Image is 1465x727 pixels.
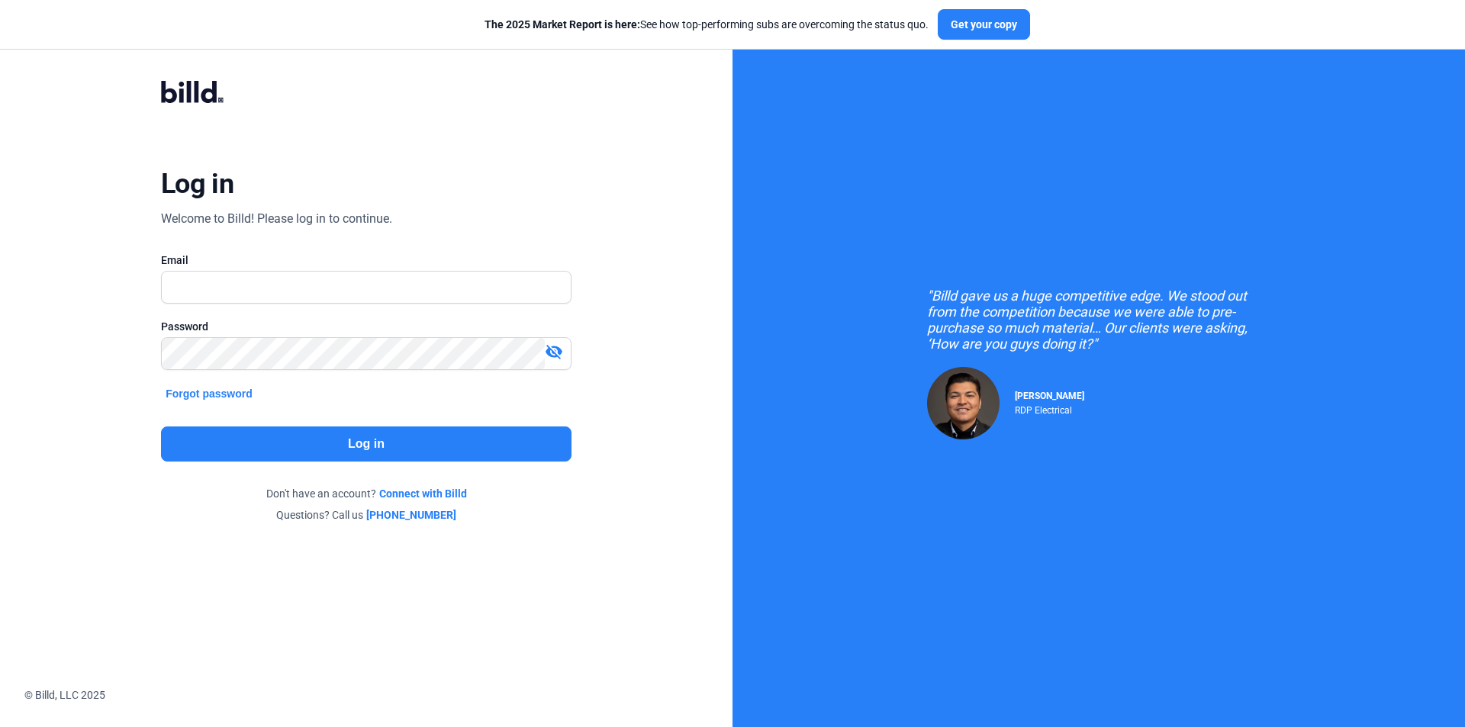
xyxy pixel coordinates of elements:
div: "Billd gave us a huge competitive edge. We stood out from the competition because we were able to... [927,288,1270,352]
div: See how top-performing subs are overcoming the status quo. [485,17,929,32]
div: Don't have an account? [161,486,572,501]
a: [PHONE_NUMBER] [366,507,456,523]
span: [PERSON_NAME] [1015,391,1084,401]
div: Email [161,253,572,268]
img: Raul Pacheco [927,367,1000,439]
button: Get your copy [938,9,1030,40]
button: Forgot password [161,385,257,402]
div: Questions? Call us [161,507,572,523]
div: Log in [161,167,233,201]
button: Log in [161,426,572,462]
mat-icon: visibility_off [545,343,563,361]
a: Connect with Billd [379,486,467,501]
span: The 2025 Market Report is here: [485,18,640,31]
div: RDP Electrical [1015,401,1084,416]
div: Welcome to Billd! Please log in to continue. [161,210,392,228]
div: Password [161,319,572,334]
